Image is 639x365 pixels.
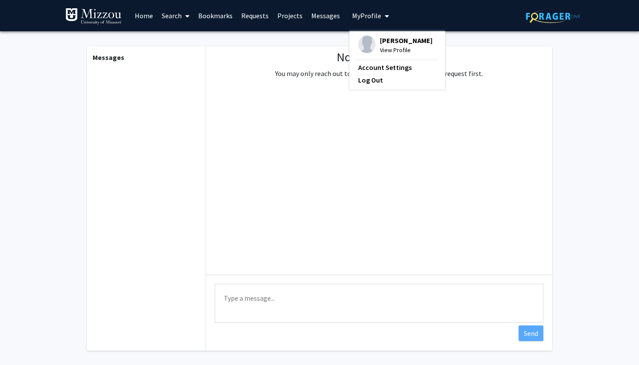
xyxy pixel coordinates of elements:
[157,0,194,31] a: Search
[526,10,580,23] img: ForagerOne Logo
[93,53,124,62] b: Messages
[519,325,543,341] button: Send
[215,284,543,323] textarea: Message
[273,0,307,31] a: Projects
[358,36,433,55] div: Profile Picture[PERSON_NAME]View Profile
[237,0,273,31] a: Requests
[358,36,376,53] img: Profile Picture
[352,11,381,20] span: My Profile
[275,50,483,65] h1: No Messages Yet
[358,62,436,73] a: Account Settings
[7,326,37,358] iframe: Chat
[380,45,433,55] span: View Profile
[307,0,344,31] a: Messages
[130,0,157,31] a: Home
[65,8,122,25] img: University of Missouri Logo
[358,75,436,85] a: Log Out
[380,36,433,45] span: [PERSON_NAME]
[194,0,237,31] a: Bookmarks
[275,68,483,79] p: You may only reach out to faculty that have received your request first.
